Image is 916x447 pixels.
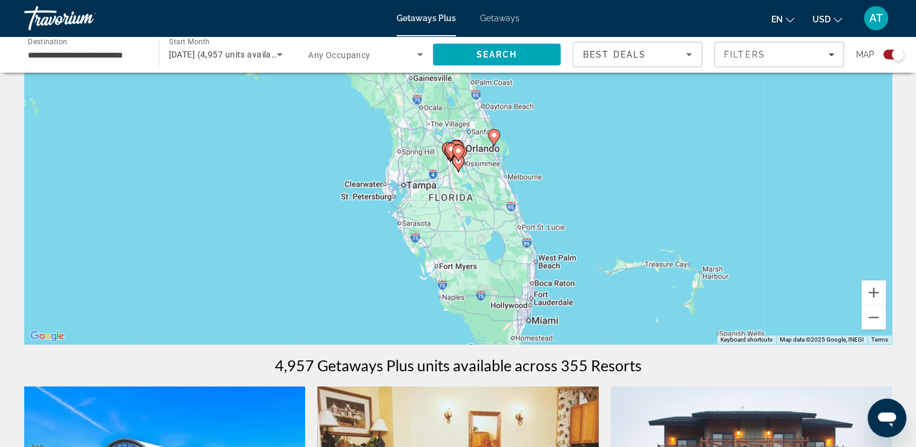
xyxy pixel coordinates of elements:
span: Any Occupancy [308,50,371,60]
span: Map data ©2025 Google, INEGI [780,336,864,343]
span: USD [812,15,831,24]
span: Best Deals [583,50,646,59]
span: Search [476,50,517,59]
input: Select destination [28,48,143,62]
button: Search [433,44,561,65]
a: Getaways Plus [397,13,456,23]
a: Getaways [480,13,519,23]
a: Terms (opens in new tab) [871,336,888,343]
button: Zoom out [862,305,886,329]
span: [DATE] (4,957 units available) [169,50,286,59]
iframe: Button to launch messaging window [868,399,906,437]
a: Open this area in Google Maps (opens a new window) [27,328,67,344]
button: Change language [771,10,794,28]
span: Destination [28,37,67,45]
button: User Menu [860,5,892,31]
button: Zoom in [862,280,886,305]
button: Filters [714,42,844,67]
span: Map [856,46,874,63]
span: Start Month [169,38,209,46]
span: AT [869,12,883,24]
a: Travorium [24,2,145,34]
mat-select: Sort by [583,47,692,62]
span: Filters [724,50,765,59]
button: Keyboard shortcuts [720,336,773,344]
button: Change currency [812,10,842,28]
img: Google [27,328,67,344]
span: en [771,15,783,24]
h1: 4,957 Getaways Plus units available across 355 Resorts [275,356,642,374]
